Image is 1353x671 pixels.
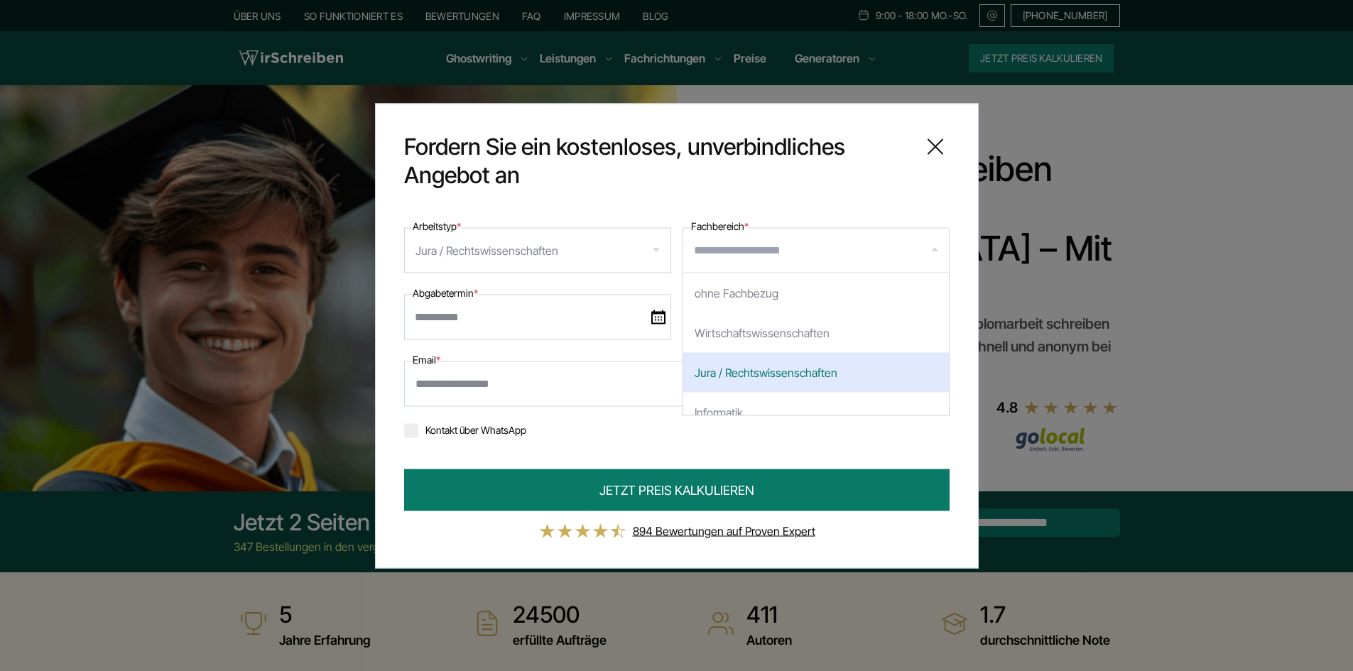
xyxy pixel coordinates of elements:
label: Email [413,351,440,368]
a: 894 Bewertungen auf Proven Expert [633,523,815,538]
button: JETZT PREIS KALKULIEREN [404,469,950,511]
label: Kontakt über WhatsApp [404,423,526,435]
img: date [651,310,665,324]
div: Wirtschaftswissenschaften [683,312,949,352]
input: date [404,294,671,339]
span: JETZT PREIS KALKULIEREN [599,480,754,499]
label: Fachbereich [691,217,749,234]
div: Jura / Rechtswissenschaften [415,239,558,261]
div: ohne Fachbezug [683,273,949,312]
div: Informatik [683,392,949,432]
span: Fordern Sie ein kostenloses, unverbindliches Angebot an [404,132,910,189]
label: Abgabetermin [413,284,478,301]
label: Arbeitstyp [413,217,461,234]
div: Jura / Rechtswissenschaften [683,352,949,392]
